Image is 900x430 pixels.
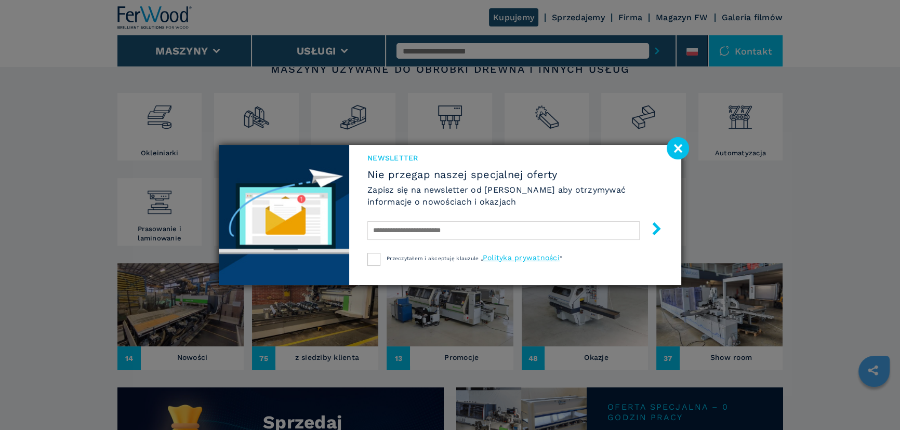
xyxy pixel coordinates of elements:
span: Przeczytałem i akceptuję klauzule „ [387,256,483,261]
img: Newsletter image [219,145,349,285]
span: Nie przegap naszej specjalnej oferty [367,168,663,181]
button: submit-button [640,218,663,243]
span: Newsletter [367,153,663,163]
a: Polityka prywatności [483,253,560,262]
h6: Zapisz się na newsletter od [PERSON_NAME] aby otrzymywać informacje o nowościach i okazjach [367,184,663,208]
span: ” [560,256,562,261]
